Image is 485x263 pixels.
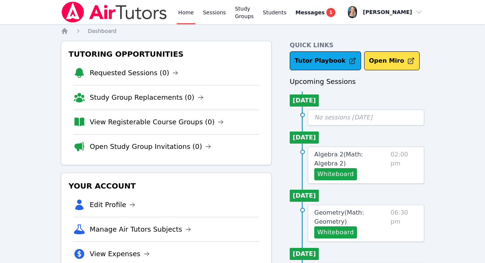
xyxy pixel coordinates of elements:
a: Study Group Replacements (0) [90,92,204,103]
a: Manage Air Tutors Subjects [90,224,192,235]
a: Requested Sessions (0) [90,68,179,78]
h3: Your Account [67,179,266,193]
a: Open Study Group Invitations (0) [90,141,212,152]
a: Tutor Playbook [290,51,361,70]
span: Algebra 2 ( Math: Algebra 2 ) [314,151,363,167]
a: View Registerable Course Groups (0) [90,117,224,127]
span: Dashboard [88,28,117,34]
li: [DATE] [290,131,319,144]
button: Whiteboard [314,226,357,238]
button: Open Miro [364,51,420,70]
a: Algebra 2(Math: Algebra 2) [314,150,388,168]
a: View Expenses [90,249,150,259]
li: [DATE] [290,248,319,260]
a: Geometry(Math: Geometry) [314,208,388,226]
span: 06:30 pm [391,208,418,238]
li: [DATE] [290,94,319,107]
span: Geometry ( Math: Geometry ) [314,209,364,225]
span: No sessions [DATE] [314,114,372,121]
h3: Upcoming Sessions [290,76,424,87]
li: [DATE] [290,190,319,202]
span: 02:00 pm [391,150,418,180]
span: 1 [326,8,335,17]
img: Air Tutors [61,2,168,23]
nav: Breadcrumb [61,27,425,35]
span: Messages [295,9,324,16]
button: Whiteboard [314,168,357,180]
a: Dashboard [88,27,117,35]
a: Edit Profile [90,200,136,210]
h3: Tutoring Opportunities [67,47,266,61]
h4: Quick Links [290,41,424,50]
